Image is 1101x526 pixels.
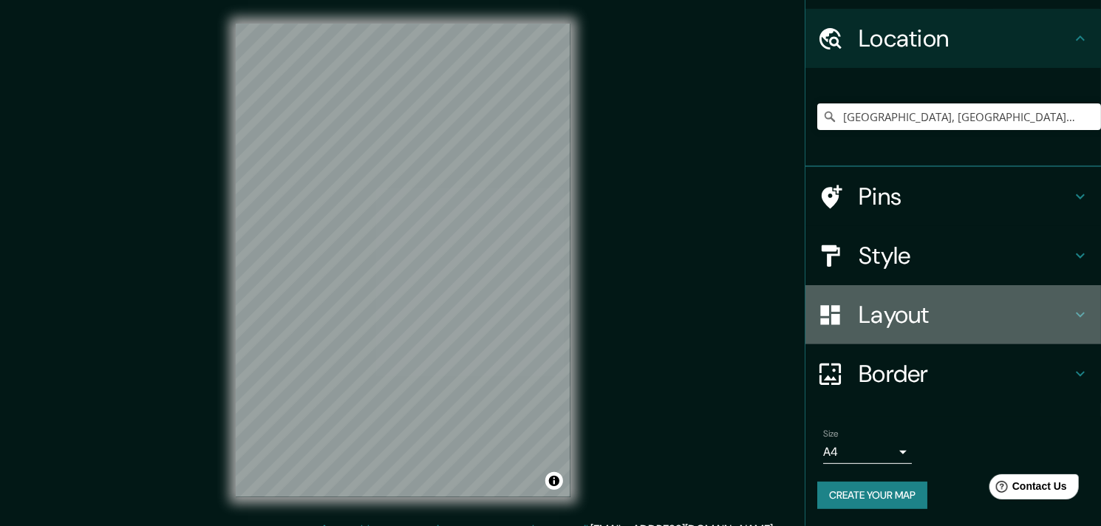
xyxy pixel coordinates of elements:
h4: Style [859,241,1071,270]
div: Border [805,344,1101,403]
iframe: Help widget launcher [969,468,1085,510]
input: Pick your city or area [817,103,1101,130]
div: Layout [805,285,1101,344]
h4: Pins [859,182,1071,211]
h4: Location [859,24,1071,53]
div: Pins [805,167,1101,226]
h4: Border [859,359,1071,389]
button: Toggle attribution [545,472,563,490]
label: Size [823,428,839,440]
div: Style [805,226,1101,285]
div: A4 [823,440,912,464]
button: Create your map [817,482,927,509]
canvas: Map [236,24,570,497]
h4: Layout [859,300,1071,329]
div: Location [805,9,1101,68]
